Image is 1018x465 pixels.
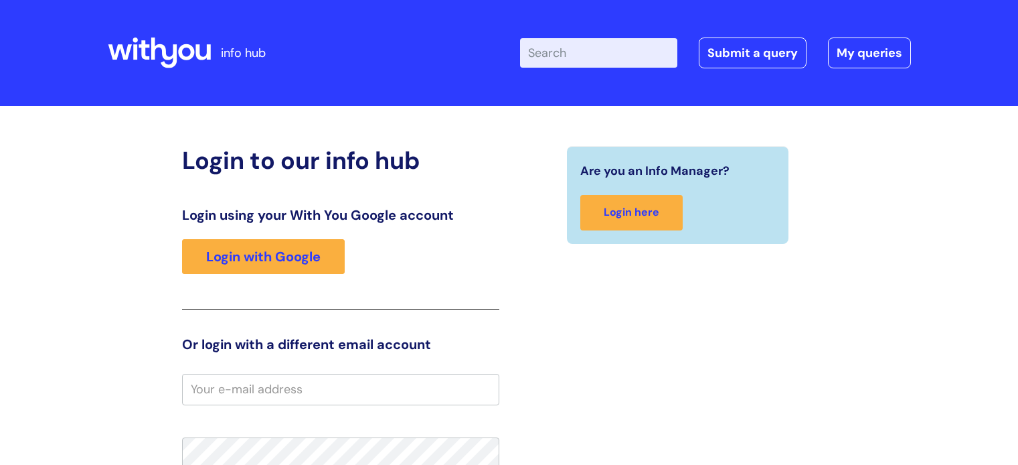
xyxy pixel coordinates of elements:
[221,42,266,64] p: info hub
[182,336,499,352] h3: Or login with a different email account
[182,239,345,274] a: Login with Google
[520,38,677,68] input: Search
[580,195,683,230] a: Login here
[182,207,499,223] h3: Login using your With You Google account
[828,38,911,68] a: My queries
[699,38,807,68] a: Submit a query
[580,160,730,182] span: Are you an Info Manager?
[182,374,499,405] input: Your e-mail address
[182,146,499,175] h2: Login to our info hub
